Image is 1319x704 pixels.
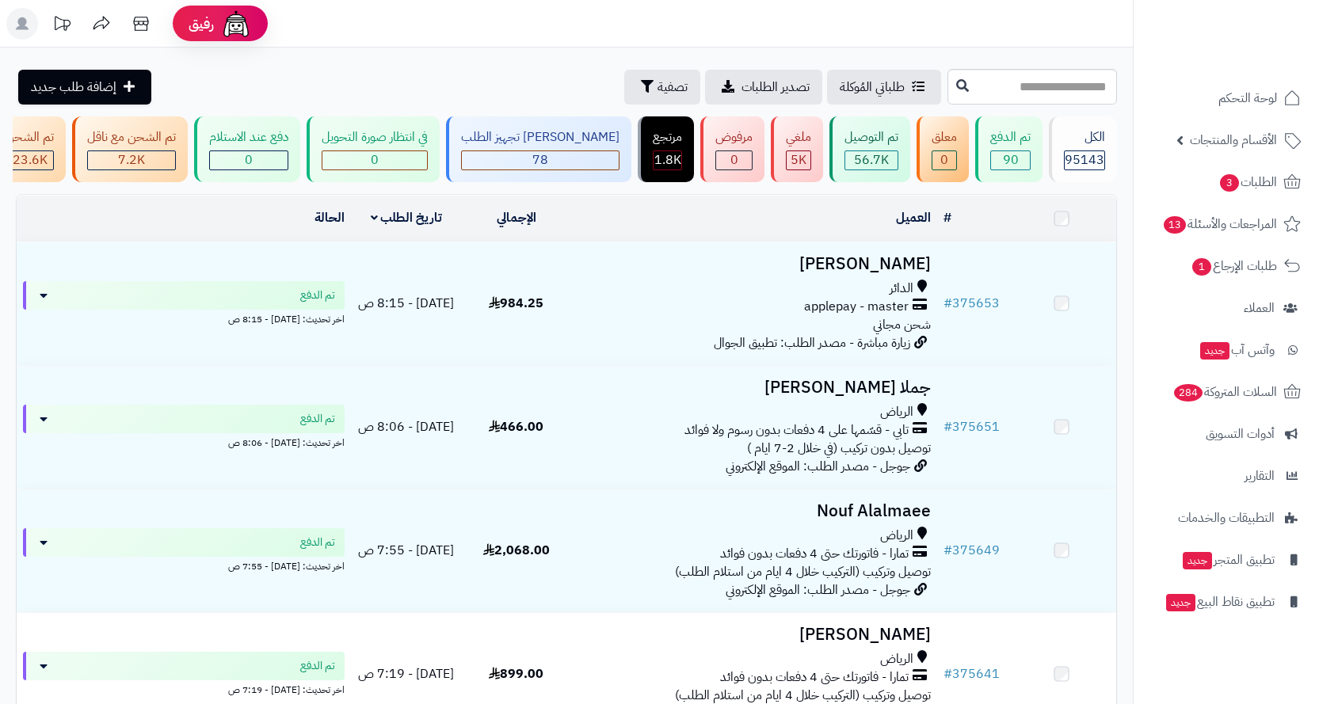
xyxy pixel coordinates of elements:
[747,439,931,458] span: توصيل بدون تركيب (في خلال 2-7 ايام )
[1190,129,1277,151] span: الأقسام والمنتجات
[786,128,811,147] div: ملغي
[489,417,543,436] span: 466.00
[720,545,909,563] span: تمارا - فاتورتك حتى 4 دفعات بدون فوائد
[209,128,288,147] div: دفع عند الاستلام
[826,116,913,182] a: تم التوصيل 56.7K
[31,78,116,97] span: إضافة طلب جديد
[23,433,345,450] div: اخر تحديث: [DATE] - 8:06 ص
[42,8,82,44] a: تحديثات المنصة
[684,421,909,440] span: تابي - قسّمها على 4 دفعات بدون رسوم ولا فوائد
[654,150,681,169] span: 1.8K
[768,116,826,182] a: ملغي 5K
[845,151,898,169] div: 56665
[972,116,1046,182] a: تم الدفع 90
[1183,552,1212,569] span: جديد
[913,116,972,182] a: معلق 0
[358,664,454,683] span: [DATE] - 7:19 ص
[940,150,948,169] span: 0
[489,294,543,313] span: 984.25
[827,70,941,105] a: طلباتي المُوكلة
[245,150,253,169] span: 0
[932,128,957,147] div: معلق
[804,298,909,316] span: applepay - master
[1172,381,1277,403] span: السلات المتروكة
[880,403,913,421] span: الرياض
[1064,128,1105,147] div: الكل
[1143,247,1309,285] a: طلبات الإرجاع1
[118,150,145,169] span: 7.2K
[944,294,952,313] span: #
[726,580,910,599] span: جوجل - مصدر الطلب: الموقع الإلكتروني
[6,151,53,169] div: 23554
[1143,163,1309,201] a: الطلبات3
[6,128,54,147] div: تم الشحن
[497,208,536,227] a: الإجمالي
[1143,331,1309,369] a: وآتس آبجديد
[1046,116,1120,182] a: الكل95143
[1143,415,1309,453] a: أدوات التسويق
[944,541,952,560] span: #
[720,668,909,687] span: تمارا - فاتورتك حتى 4 دفعات بدون فوائد
[462,151,619,169] div: 78
[300,287,335,303] span: تم الدفع
[1143,583,1309,621] a: تطبيق نقاط البيعجديد
[1003,150,1019,169] span: 90
[653,128,682,147] div: مرتجع
[483,541,550,560] span: 2,068.00
[322,151,427,169] div: 0
[220,8,252,40] img: ai-face.png
[578,255,931,273] h3: [PERSON_NAME]
[23,557,345,573] div: اخر تحديث: [DATE] - 7:55 ص
[714,333,910,352] span: زيارة مباشرة - مصدر الطلب: تطبيق الجوال
[896,208,931,227] a: العميل
[371,208,443,227] a: تاريخ الطلب
[191,116,303,182] a: دفع عند الاستلام 0
[300,411,335,427] span: تم الدفع
[87,128,176,147] div: تم الشحن مع ناقل
[840,78,905,97] span: طلباتي المُوكلة
[23,310,345,326] div: اخر تحديث: [DATE] - 8:15 ص
[1211,44,1304,78] img: logo-2.png
[1143,205,1309,243] a: المراجعات والأسئلة13
[532,150,548,169] span: 78
[315,208,345,227] a: الحالة
[1164,216,1186,234] span: 13
[730,150,738,169] span: 0
[675,562,931,581] span: توصيل وتركيب (التركيب خلال 4 ايام من استلام الطلب)
[1218,171,1277,193] span: الطلبات
[658,78,688,97] span: تصفية
[489,664,543,683] span: 899.00
[726,457,910,476] span: جوجل - مصدر الطلب: الموقع الإلكتروني
[23,680,345,697] div: اخر تحديث: [DATE] - 7:19 ص
[1192,258,1211,276] span: 1
[13,150,48,169] span: 23.6K
[210,151,288,169] div: 0
[1218,87,1277,109] span: لوحة التحكم
[791,150,806,169] span: 5K
[944,417,952,436] span: #
[1165,591,1275,613] span: تطبيق نقاط البيع
[716,151,752,169] div: 0
[990,128,1031,147] div: تم الدفع
[303,116,443,182] a: في انتظار صورة التحويل 0
[88,151,175,169] div: 7223
[880,527,913,545] span: الرياض
[1143,541,1309,579] a: تطبيق المتجرجديد
[944,294,1000,313] a: #375653
[358,417,454,436] span: [DATE] - 8:06 ص
[635,116,697,182] a: مرتجع 1.8K
[844,128,898,147] div: تم التوصيل
[1143,79,1309,117] a: لوحة التحكم
[1143,289,1309,327] a: العملاء
[1244,297,1275,319] span: العملاء
[624,70,700,105] button: تصفية
[944,417,1000,436] a: #375651
[932,151,956,169] div: 0
[443,116,635,182] a: [PERSON_NAME] تجهيز الطلب 78
[358,294,454,313] span: [DATE] - 8:15 ص
[787,151,810,169] div: 4975
[1174,384,1203,401] span: 284
[880,650,913,668] span: الرياض
[715,128,753,147] div: مرفوض
[697,116,768,182] a: مرفوض 0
